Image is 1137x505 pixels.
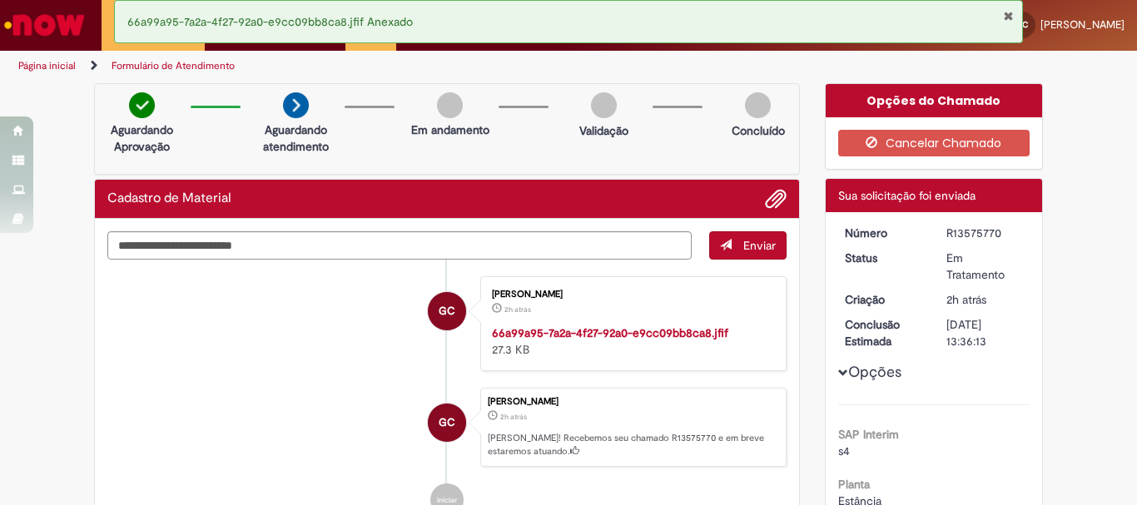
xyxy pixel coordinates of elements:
time: 29/09/2025 10:35:37 [504,304,531,314]
ul: Trilhas de página [12,51,746,82]
a: 66a99a95-7a2a-4f27-92a0-e9cc09bb8ca8.jfif [492,325,728,340]
img: img-circle-grey.png [745,92,771,118]
img: arrow-next.png [283,92,309,118]
button: Cancelar Chamado [838,130,1030,156]
span: GC [439,291,455,331]
time: 29/09/2025 10:36:05 [500,412,527,422]
p: Aguardando atendimento [256,121,336,155]
span: 2h atrás [946,292,986,307]
div: [PERSON_NAME] [492,290,769,300]
span: [PERSON_NAME] [1040,17,1125,32]
dt: Conclusão Estimada [832,316,935,349]
textarea: Digite sua mensagem aqui... [107,231,692,260]
div: Gabriel Vinicius Andrade Conceicao [428,404,466,442]
dt: Status [832,250,935,266]
p: Concluído [732,122,785,139]
b: SAP Interim [838,427,899,442]
div: R13575770 [946,225,1024,241]
button: Adicionar anexos [765,188,787,210]
div: 29/09/2025 10:36:05 [946,291,1024,308]
span: 66a99a95-7a2a-4f27-92a0-e9cc09bb8ca8.jfif Anexado [127,14,413,29]
span: Enviar [743,238,776,253]
li: Gabriel Vinicius Andrade Conceicao [107,388,787,468]
a: Formulário de Atendimento [112,59,235,72]
button: Enviar [709,231,787,260]
div: [PERSON_NAME] [488,397,777,407]
h2: Cadastro de Material Histórico de tíquete [107,191,231,206]
p: Aguardando Aprovação [102,121,182,155]
span: 2h atrás [504,304,531,314]
img: check-circle-green.png [129,92,155,118]
a: Página inicial [18,59,76,72]
img: img-circle-grey.png [437,92,463,118]
div: Gabriel Vinicius Andrade Conceicao [428,292,466,330]
dt: Número [832,225,935,241]
span: GC [439,403,455,443]
button: Fechar Notificação [1003,9,1014,22]
p: Validação [579,122,628,139]
p: [PERSON_NAME]! Recebemos seu chamado R13575770 e em breve estaremos atuando. [488,432,777,458]
div: [DATE] 13:36:13 [946,316,1024,349]
span: 2h atrás [500,412,527,422]
div: Opções do Chamado [826,84,1043,117]
span: s4 [838,443,850,458]
dt: Criação [832,291,935,308]
img: ServiceNow [2,8,87,42]
div: 27.3 KB [492,324,769,358]
b: Planta [838,477,870,492]
p: Em andamento [411,121,489,138]
img: img-circle-grey.png [591,92,617,118]
span: Sua solicitação foi enviada [838,188,976,203]
div: Em Tratamento [946,250,1024,283]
